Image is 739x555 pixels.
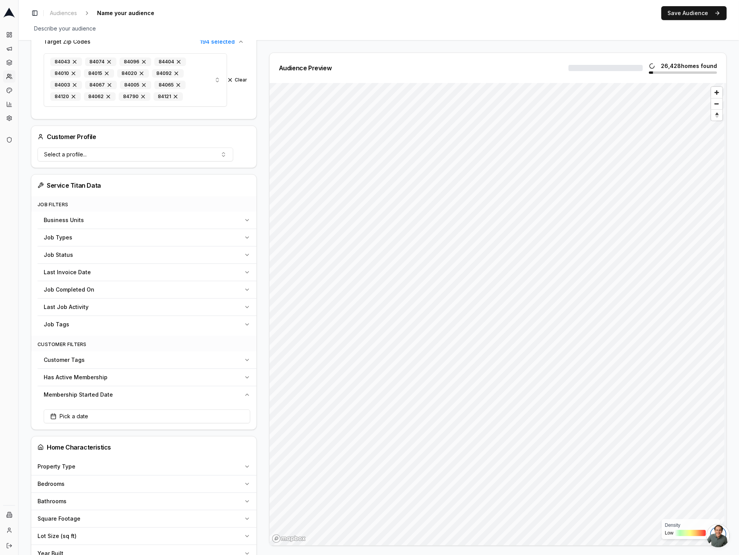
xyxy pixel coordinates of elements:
[84,69,114,78] div: 84015
[119,92,150,101] div: 84790
[44,409,250,423] button: Pick a date
[154,92,183,101] div: 84121
[38,50,250,113] div: Target Zip Codes194 selected
[44,321,69,328] span: Job Tags
[120,81,151,89] div: 84005
[154,58,186,66] div: 84404
[38,497,67,505] span: Bathrooms
[38,33,250,50] button: Target Zip Codes194 selected
[665,522,717,528] div: Density
[661,6,727,20] button: Save Audience
[44,234,72,241] span: Job Types
[707,524,730,547] div: Open chat
[31,458,256,475] button: Property Type
[154,81,186,89] div: 84065
[31,475,256,492] button: Bedrooms
[119,58,151,66] div: 84096
[38,316,256,333] button: Job Tags
[44,391,113,399] span: Membership Started Date
[44,268,91,276] span: Last Invoice Date
[665,530,673,536] span: Low
[681,62,717,70] span: homes found
[44,286,94,294] span: Job Completed On
[31,493,256,510] button: Bathrooms
[152,69,184,78] div: 84092
[661,62,679,70] span: 26,428
[711,109,722,121] button: Reset bearing to north
[47,8,170,19] nav: breadcrumb
[50,9,77,17] span: Audiences
[44,38,90,46] span: Target Zip Codes
[47,8,80,19] a: Audiences
[85,81,117,89] div: 84067
[50,412,88,420] span: Pick a date
[50,81,82,89] div: 84003
[3,540,15,552] button: Log out
[38,463,75,470] span: Property Type
[38,443,250,452] div: Home Characteristics
[38,299,256,316] button: Last Job Activity
[38,202,68,207] span: Job Filters
[117,69,149,78] div: 84020
[279,65,332,71] div: Audience Preview
[710,110,723,120] span: Reset bearing to north
[31,23,99,34] span: Describe your audience
[38,341,87,347] span: Customer Filters
[38,281,256,298] button: Job Completed On
[50,58,82,66] div: 84043
[84,92,116,101] div: 84062
[31,510,256,527] button: Square Footage
[711,87,722,98] button: Zoom in
[38,229,256,246] button: Job Types
[44,151,87,158] span: Select a profile...
[38,480,65,488] span: Bedrooms
[38,181,250,190] div: Service Titan Data
[44,303,89,311] span: Last Job Activity
[31,528,256,545] button: Lot Size (sq ft)
[200,38,235,46] span: 194 selected
[38,246,256,263] button: Job Status
[38,532,77,540] span: Lot Size (sq ft)
[38,132,96,141] div: Customer Profile
[44,216,84,224] span: Business Units
[94,8,157,19] span: Name your audience
[38,403,256,429] div: Membership Started Date
[44,373,108,381] span: Has Active Membership
[50,69,81,78] div: 84010
[38,212,256,229] button: Business Units
[85,58,116,66] div: 84074
[711,98,722,109] button: Zoom out
[38,369,256,386] button: Has Active Membership
[38,351,256,368] button: Customer Tags
[270,83,724,551] canvas: Map
[50,92,81,101] div: 84120
[227,77,247,83] button: Clear
[272,534,306,543] a: Mapbox homepage
[38,386,256,403] button: Membership Started Date
[38,515,80,523] span: Square Footage
[711,98,722,109] span: Zoom out
[44,356,85,364] span: Customer Tags
[38,264,256,281] button: Last Invoice Date
[44,251,73,259] span: Job Status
